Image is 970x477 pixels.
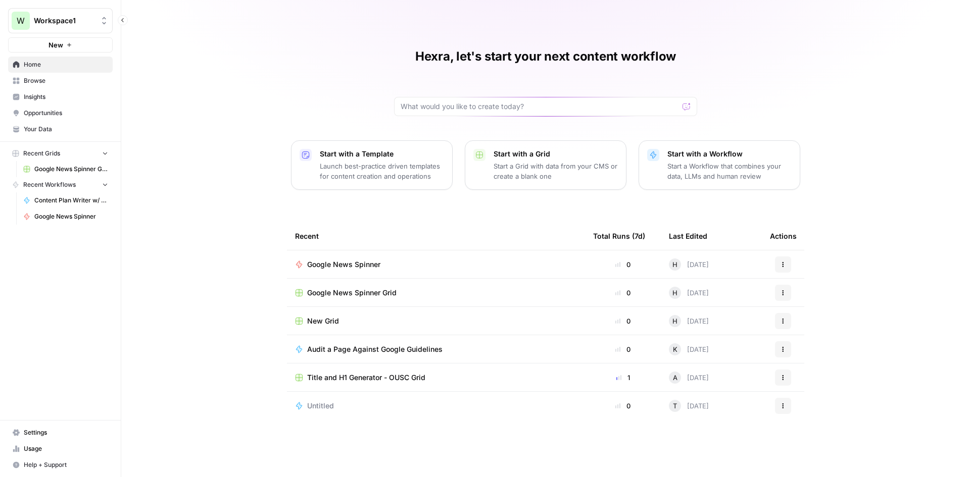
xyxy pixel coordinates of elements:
span: Settings [24,428,108,437]
a: Audit a Page Against Google Guidelines [295,344,577,354]
span: H [672,259,677,270]
span: Workspace1 [34,16,95,26]
p: Start with a Workflow [667,149,792,159]
button: Start with a GridStart a Grid with data from your CMS or create a blank one [465,140,626,190]
p: Start with a Grid [494,149,618,159]
a: Settings [8,425,113,441]
a: Your Data [8,121,113,137]
a: New Grid [295,316,577,326]
span: Untitled [307,401,334,411]
p: Start with a Template [320,149,444,159]
input: What would you like to create today? [401,101,678,112]
div: [DATE] [669,287,709,299]
span: Audit a Page Against Google Guidelines [307,344,443,354]
div: 0 [593,401,653,411]
button: Recent Grids [8,146,113,161]
div: [DATE] [669,258,709,271]
p: Start a Grid with data from your CMS or create a blank one [494,161,618,181]
span: Home [24,60,108,69]
a: Google News Spinner [19,208,113,225]
div: 0 [593,288,653,298]
div: [DATE] [669,400,709,412]
button: Workspace: Workspace1 [8,8,113,33]
div: [DATE] [669,343,709,355]
a: Usage [8,441,113,457]
div: [DATE] [669,315,709,327]
div: 1 [593,373,653,383]
span: Title and H1 Generator - OUSC Grid [307,373,425,383]
span: Recent Grids [23,149,60,158]
a: Google News Spinner [295,259,577,270]
span: Opportunities [24,109,108,118]
button: New [8,37,113,52]
div: 0 [593,259,653,270]
a: Insights [8,89,113,105]
span: T [673,401,677,411]
span: Google News Spinner Grid [307,288,397,298]
a: Google News Spinner Grid [19,161,113,177]
span: H [672,316,677,326]
span: Your Data [24,125,108,134]
a: Untitled [295,401,577,411]
div: Recent [295,222,577,250]
span: K [673,344,677,354]
span: Usage [24,444,108,453]
span: New Grid [307,316,339,326]
button: Start with a TemplateLaunch best-practice driven templates for content creation and operations [291,140,453,190]
div: Total Runs (7d) [593,222,645,250]
span: Recent Workflows [23,180,76,189]
a: Title and H1 Generator - OUSC Grid [295,373,577,383]
h1: Hexra, let's start your next content workflow [415,48,676,65]
span: W [17,15,25,27]
span: Content Plan Writer w/ Visual Suggestions [34,196,108,205]
span: New [48,40,63,50]
span: A [673,373,677,383]
div: 0 [593,344,653,354]
button: Start with a WorkflowStart a Workflow that combines your data, LLMs and human review [639,140,800,190]
div: 0 [593,316,653,326]
div: Last Edited [669,222,707,250]
a: Content Plan Writer w/ Visual Suggestions [19,192,113,208]
a: Browse [8,73,113,89]
span: Google News Spinner Grid [34,165,108,174]
span: Browse [24,76,108,85]
a: Home [8,57,113,73]
span: H [672,288,677,298]
span: Help + Support [24,460,108,469]
span: Google News Spinner [307,259,380,270]
div: Actions [770,222,797,250]
span: Google News Spinner [34,212,108,221]
span: Insights [24,92,108,101]
button: Recent Workflows [8,177,113,192]
p: Launch best-practice driven templates for content creation and operations [320,161,444,181]
div: [DATE] [669,372,709,384]
p: Start a Workflow that combines your data, LLMs and human review [667,161,792,181]
button: Help + Support [8,457,113,473]
a: Opportunities [8,105,113,121]
a: Google News Spinner Grid [295,288,577,298]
